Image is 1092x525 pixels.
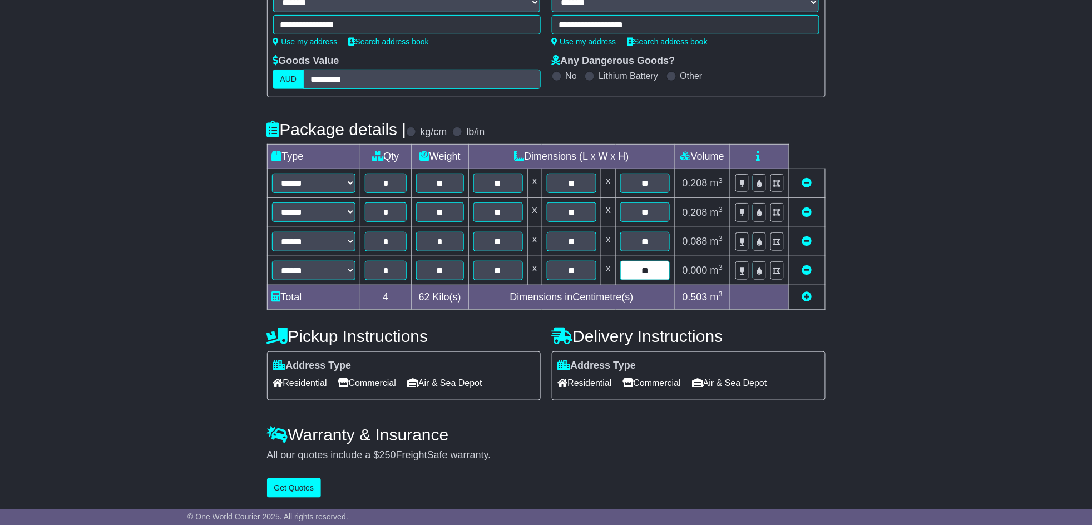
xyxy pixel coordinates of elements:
[468,285,675,309] td: Dimensions in Centimetre(s)
[802,265,812,276] a: Remove this item
[468,145,675,169] td: Dimensions (L x W x H)
[267,285,360,309] td: Total
[719,263,723,271] sup: 3
[683,236,708,247] span: 0.088
[558,360,636,372] label: Address Type
[601,169,616,198] td: x
[566,71,577,81] label: No
[527,227,542,256] td: x
[527,169,542,198] td: x
[710,291,723,303] span: m
[601,227,616,256] td: x
[273,374,327,392] span: Residential
[692,374,767,392] span: Air & Sea Depot
[273,70,304,89] label: AUD
[710,236,723,247] span: m
[601,198,616,227] td: x
[680,71,703,81] label: Other
[349,37,429,46] a: Search address book
[273,37,338,46] a: Use my address
[267,327,541,345] h4: Pickup Instructions
[802,236,812,247] a: Remove this item
[267,449,826,462] div: All our quotes include a $ FreightSafe warranty.
[379,449,396,460] span: 250
[802,177,812,189] a: Remove this item
[683,265,708,276] span: 0.000
[527,198,542,227] td: x
[267,145,360,169] td: Type
[267,478,322,498] button: Get Quotes
[527,256,542,285] td: x
[273,55,339,67] label: Goods Value
[267,120,407,138] h4: Package details |
[338,374,396,392] span: Commercial
[601,256,616,285] td: x
[466,126,485,138] label: lb/in
[683,177,708,189] span: 0.208
[552,55,675,67] label: Any Dangerous Goods?
[719,205,723,214] sup: 3
[267,425,826,444] h4: Warranty & Insurance
[623,374,681,392] span: Commercial
[558,374,612,392] span: Residential
[719,176,723,185] sup: 3
[412,285,469,309] td: Kilo(s)
[360,145,412,169] td: Qty
[802,207,812,218] a: Remove this item
[407,374,482,392] span: Air & Sea Depot
[360,285,412,309] td: 4
[683,207,708,218] span: 0.208
[552,327,826,345] h4: Delivery Instructions
[710,207,723,218] span: m
[419,291,430,303] span: 62
[412,145,469,169] td: Weight
[710,177,723,189] span: m
[420,126,447,138] label: kg/cm
[187,512,348,521] span: © One World Courier 2025. All rights reserved.
[552,37,616,46] a: Use my address
[719,234,723,242] sup: 3
[273,360,352,372] label: Address Type
[719,290,723,298] sup: 3
[627,37,708,46] a: Search address book
[683,291,708,303] span: 0.503
[710,265,723,276] span: m
[802,291,812,303] a: Add new item
[675,145,730,169] td: Volume
[599,71,658,81] label: Lithium Battery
